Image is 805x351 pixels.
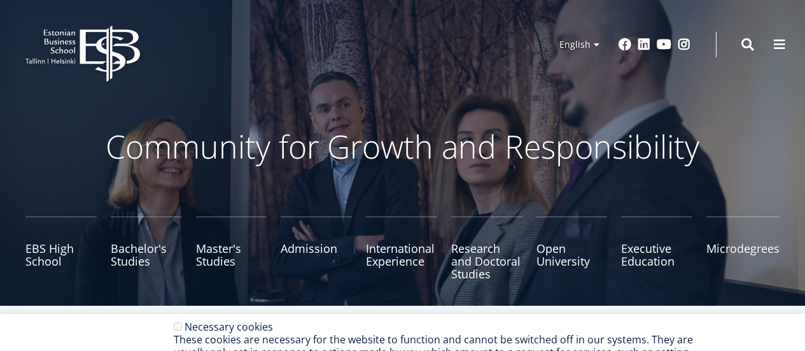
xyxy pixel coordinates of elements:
[451,217,522,280] a: Research and Doctoral Studies
[185,320,273,334] label: Necessary cookies
[281,217,352,280] a: Admission
[657,38,671,51] a: Youtube
[66,127,740,166] p: Community for Growth and Responsibility
[25,217,97,280] a: EBS High School
[619,38,631,51] a: Facebook
[706,217,780,280] a: Microdegrees
[621,217,692,280] a: Executive Education
[536,217,608,280] a: Open University
[366,217,437,280] a: International Experience
[111,217,182,280] a: Bachelor's Studies
[196,217,267,280] a: Master's Studies
[678,38,690,51] a: Instagram
[638,38,650,51] a: Linkedin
